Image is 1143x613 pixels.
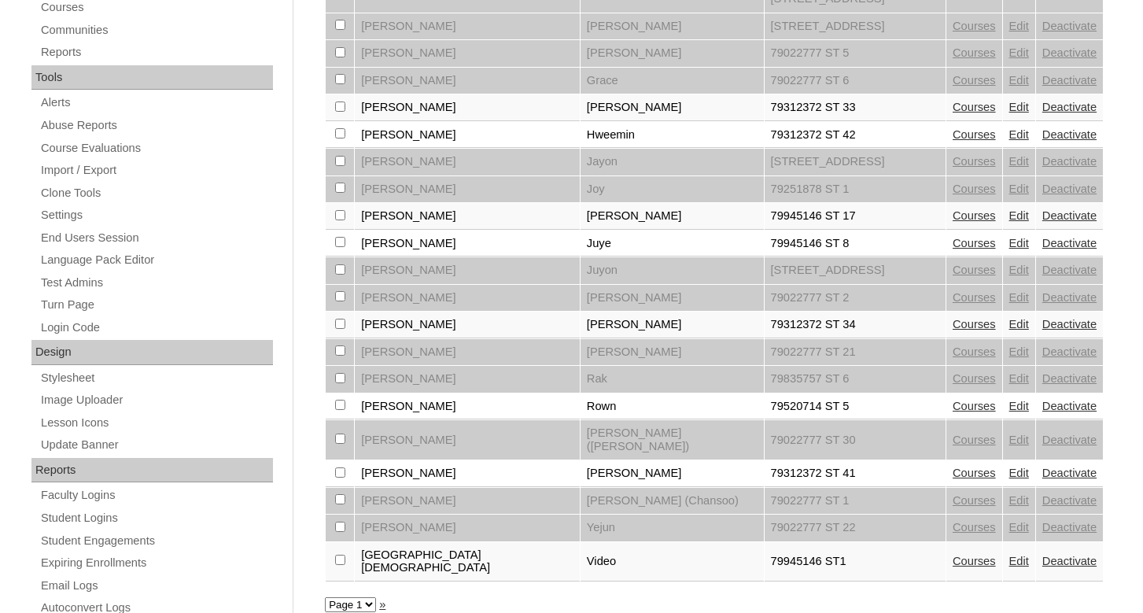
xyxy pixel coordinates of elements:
a: Deactivate [1042,128,1097,141]
a: Deactivate [1042,400,1097,412]
td: 79835757 ST 6 [765,366,946,393]
td: [PERSON_NAME] [355,176,580,203]
a: Edit [1009,101,1029,113]
a: Deactivate [1042,467,1097,479]
a: Deactivate [1042,345,1097,358]
td: [PERSON_NAME] [355,515,580,541]
a: Courses [953,555,996,567]
td: 79022777 ST 5 [765,40,946,67]
td: 79945146 ST1 [765,542,946,582]
td: [PERSON_NAME] [355,339,580,366]
a: Deactivate [1042,318,1097,331]
a: Deactivate [1042,494,1097,507]
a: Edit [1009,183,1029,195]
a: Courses [953,155,996,168]
td: Hweemin [581,122,764,149]
td: Joy [581,176,764,203]
a: Faculty Logins [39,486,273,505]
a: Courses [953,128,996,141]
a: Expiring Enrollments [39,553,273,573]
a: Test Admins [39,273,273,293]
a: Courses [953,400,996,412]
td: [PERSON_NAME] [355,122,580,149]
td: 79312372 ST 34 [765,312,946,338]
td: [PERSON_NAME] [581,94,764,121]
td: [PERSON_NAME] [581,460,764,487]
td: [GEOGRAPHIC_DATA][DEMOGRAPHIC_DATA] [355,542,580,582]
a: Abuse Reports [39,116,273,135]
td: Rak [581,366,764,393]
a: Courses [953,264,996,276]
a: Import / Export [39,161,273,180]
a: Courses [953,20,996,32]
a: Deactivate [1042,521,1097,534]
td: [PERSON_NAME] [581,13,764,40]
a: Deactivate [1042,74,1097,87]
a: » [379,598,385,611]
td: [PERSON_NAME] [355,312,580,338]
td: 79022777 ST 21 [765,339,946,366]
a: Deactivate [1042,291,1097,304]
td: [PERSON_NAME] [355,393,580,420]
a: Edit [1009,46,1029,59]
td: [PERSON_NAME] [355,94,580,121]
a: Courses [953,101,996,113]
a: Edit [1009,237,1029,249]
td: Juyon [581,257,764,284]
td: [PERSON_NAME] [355,231,580,257]
a: Login Code [39,318,273,338]
a: Deactivate [1042,434,1097,446]
a: Edit [1009,264,1029,276]
a: Clone Tools [39,183,273,203]
td: 79312372 ST 42 [765,122,946,149]
a: Deactivate [1042,209,1097,222]
td: 79022777 ST 2 [765,285,946,312]
a: Courses [953,209,996,222]
td: Jayon [581,149,764,175]
td: [PERSON_NAME] (Chansoo) [581,488,764,515]
td: Rown [581,393,764,420]
a: Deactivate [1042,555,1097,567]
a: Courses [953,183,996,195]
a: Edit [1009,209,1029,222]
td: 79945146 ST 17 [765,203,946,230]
a: Edit [1009,521,1029,534]
a: Edit [1009,434,1029,446]
a: Edit [1009,291,1029,304]
td: [PERSON_NAME] [355,257,580,284]
a: Courses [953,494,996,507]
a: Edit [1009,318,1029,331]
td: [STREET_ADDRESS] [765,257,946,284]
div: Tools [31,65,273,90]
td: [PERSON_NAME] [581,203,764,230]
td: [STREET_ADDRESS] [765,149,946,175]
a: Edit [1009,345,1029,358]
td: 79022777 ST 6 [765,68,946,94]
a: Courses [953,74,996,87]
a: Image Uploader [39,390,273,410]
a: Student Logins [39,508,273,528]
a: Courses [953,372,996,385]
td: 79022777 ST 1 [765,488,946,515]
div: Reports [31,458,273,483]
td: [PERSON_NAME] [355,203,580,230]
td: [PERSON_NAME] [581,285,764,312]
td: [PERSON_NAME] [355,285,580,312]
a: Courses [953,46,996,59]
td: [PERSON_NAME] [355,13,580,40]
a: Stylesheet [39,368,273,388]
a: Language Pack Editor [39,250,273,270]
a: Turn Page [39,295,273,315]
td: [PERSON_NAME] [355,420,580,460]
a: Email Logs [39,576,273,596]
a: Student Engagements [39,531,273,551]
td: 79251878 ST 1 [765,176,946,203]
div: Design [31,340,273,365]
a: Deactivate [1042,372,1097,385]
a: Deactivate [1042,101,1097,113]
td: Grace [581,68,764,94]
a: Courses [953,291,996,304]
td: [PERSON_NAME] [581,40,764,67]
a: Update Banner [39,435,273,455]
td: [PERSON_NAME] [355,68,580,94]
